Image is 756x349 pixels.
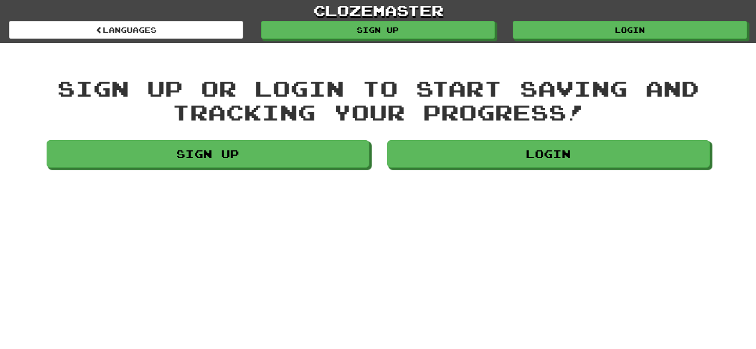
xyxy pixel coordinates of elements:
[9,21,243,39] a: Languages
[513,21,747,39] a: Login
[261,21,495,39] a: Sign up
[47,140,369,168] a: Sign up
[47,76,710,123] div: Sign up or login to start saving and tracking your progress!
[387,140,710,168] a: Login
